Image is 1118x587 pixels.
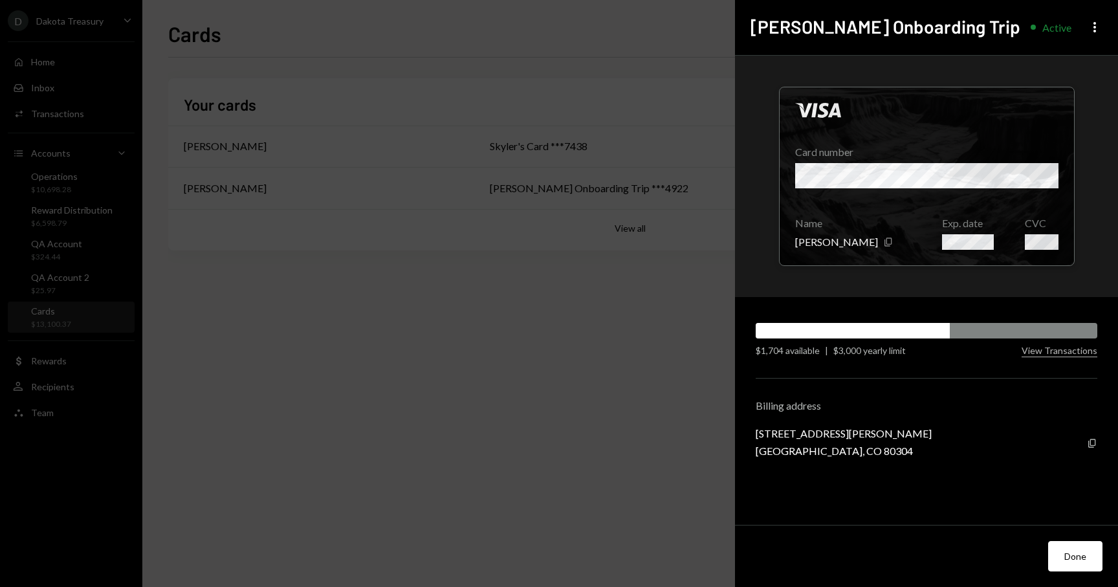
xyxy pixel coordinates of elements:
[1048,541,1102,571] button: Done
[833,344,906,357] div: $3,000 yearly limit
[756,399,1097,412] div: Billing address
[1042,21,1071,34] div: Active
[779,87,1075,266] div: Click to hide
[756,427,932,439] div: [STREET_ADDRESS][PERSON_NAME]
[825,344,828,357] div: |
[1022,345,1097,357] button: View Transactions
[756,344,820,357] div: $1,704 available
[756,445,932,457] div: [GEOGRAPHIC_DATA], CO 80304
[751,14,1020,39] h2: [PERSON_NAME] Onboarding Trip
